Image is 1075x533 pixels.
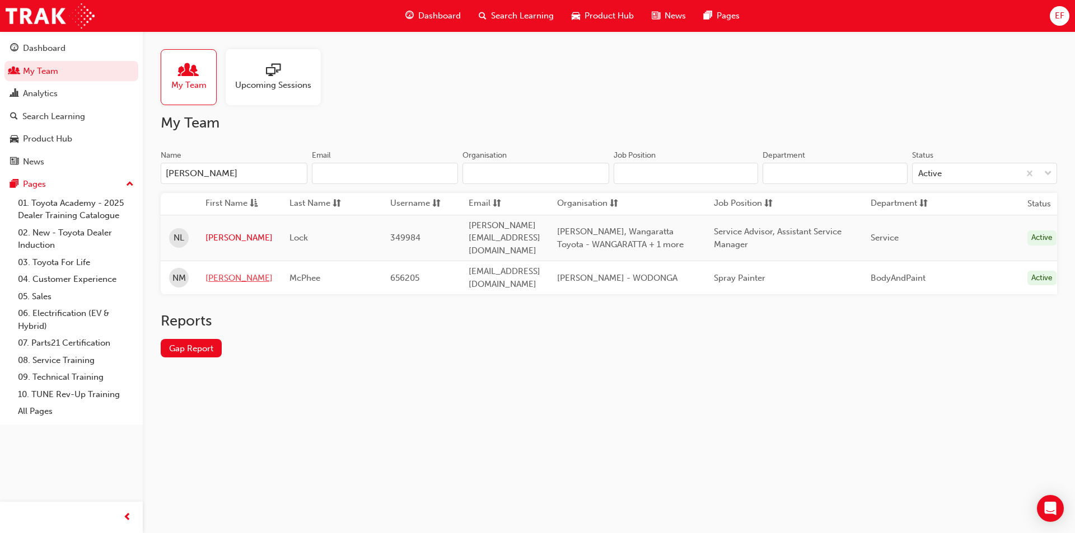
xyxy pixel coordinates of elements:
[161,150,181,161] div: Name
[557,197,619,211] button: Organisationsorting-icon
[13,334,138,352] a: 07. Parts21 Certification
[10,67,18,77] span: people-icon
[919,197,928,211] span: sorting-icon
[161,49,226,105] a: My Team
[13,403,138,420] a: All Pages
[493,197,501,211] span: sorting-icon
[4,174,138,195] button: Pages
[405,9,414,23] span: guage-icon
[23,42,66,55] div: Dashboard
[205,272,273,285] a: [PERSON_NAME]
[123,511,132,525] span: prev-icon
[871,197,932,211] button: Departmentsorting-icon
[1055,10,1064,22] span: EF
[181,63,196,79] span: people-icon
[390,197,452,211] button: Usernamesorting-icon
[470,4,563,27] a: search-iconSearch Learning
[13,305,138,334] a: 06. Electrification (EV & Hybrid)
[614,150,656,161] div: Job Position
[205,232,273,244] a: [PERSON_NAME]
[717,10,740,22] span: Pages
[557,197,607,211] span: Organisation
[10,112,18,122] span: search-icon
[4,152,138,172] a: News
[585,10,634,22] span: Product Hub
[10,89,18,99] span: chart-icon
[390,197,430,211] span: Username
[763,163,908,184] input: Department
[912,150,933,161] div: Status
[652,9,660,23] span: news-icon
[23,178,46,191] div: Pages
[695,4,749,27] a: pages-iconPages
[764,197,773,211] span: sorting-icon
[432,197,441,211] span: sorting-icon
[161,163,307,184] input: Name
[462,150,507,161] div: Organisation
[714,227,842,249] span: Service Advisor, Assistant Service Manager
[289,233,308,243] span: Lock
[13,224,138,254] a: 02. New - Toyota Dealer Induction
[13,288,138,305] a: 05. Sales
[289,197,330,211] span: Last Name
[161,114,1057,132] h2: My Team
[23,133,72,145] div: Product Hub
[1044,167,1052,181] span: down-icon
[23,87,58,100] div: Analytics
[763,150,805,161] div: Department
[23,155,44,168] div: News
[469,197,490,211] span: Email
[479,9,487,23] span: search-icon
[10,180,18,190] span: pages-icon
[390,233,420,243] span: 349984
[714,273,765,283] span: Spray Painter
[557,227,684,249] span: [PERSON_NAME], Wangaratta Toyota - WANGARATTA + 1 more
[1027,230,1057,246] div: Active
[4,38,138,59] a: Dashboard
[665,10,686,22] span: News
[126,177,134,192] span: up-icon
[918,167,942,180] div: Active
[396,4,470,27] a: guage-iconDashboard
[1027,271,1057,286] div: Active
[205,197,267,211] button: First Nameasc-icon
[10,44,18,54] span: guage-icon
[557,273,677,283] span: [PERSON_NAME] - WODONGA
[250,197,258,211] span: asc-icon
[1050,6,1069,26] button: EF
[714,197,762,211] span: Job Position
[171,79,207,92] span: My Team
[610,197,618,211] span: sorting-icon
[13,369,138,386] a: 09. Technical Training
[13,271,138,288] a: 04. Customer Experience
[390,273,419,283] span: 656205
[6,3,95,29] img: Trak
[205,197,247,211] span: First Name
[614,163,759,184] input: Job Position
[4,83,138,104] a: Analytics
[289,197,351,211] button: Last Namesorting-icon
[491,10,554,22] span: Search Learning
[10,157,18,167] span: news-icon
[333,197,341,211] span: sorting-icon
[174,232,184,244] span: NL
[266,63,281,79] span: sessionType_ONLINE_URL-icon
[235,79,311,92] span: Upcoming Sessions
[1037,495,1064,522] div: Open Intercom Messenger
[226,49,330,105] a: Upcoming Sessions
[462,163,609,184] input: Organisation
[469,266,540,289] span: [EMAIL_ADDRESS][DOMAIN_NAME]
[4,61,138,82] a: My Team
[572,9,580,23] span: car-icon
[4,106,138,127] a: Search Learning
[161,312,1057,330] h2: Reports
[714,197,775,211] button: Job Positionsorting-icon
[289,273,320,283] span: McPhee
[22,110,85,123] div: Search Learning
[563,4,643,27] a: car-iconProduct Hub
[418,10,461,22] span: Dashboard
[312,150,331,161] div: Email
[172,272,186,285] span: NM
[4,36,138,174] button: DashboardMy TeamAnalyticsSearch LearningProduct HubNews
